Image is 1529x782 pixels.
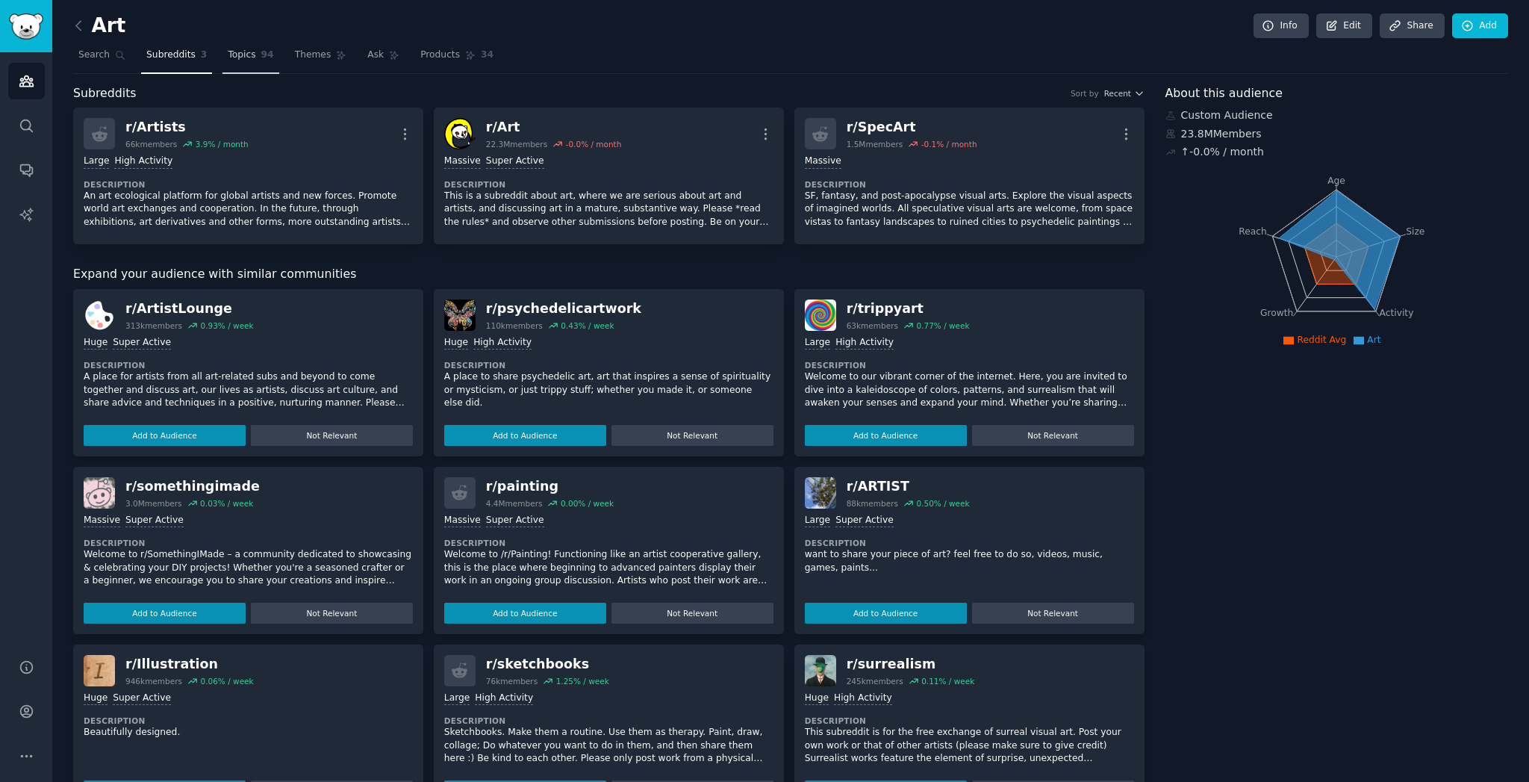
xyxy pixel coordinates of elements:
[805,336,830,350] div: Large
[561,498,614,509] div: 0.00 % / week
[84,514,120,528] div: Massive
[362,43,405,74] a: Ask
[84,655,115,686] img: Illustration
[444,425,606,446] button: Add to Audience
[228,49,255,62] span: Topics
[1104,88,1145,99] button: Recent
[444,548,773,588] p: Welcome to /r/Painting! Functioning like an artist cooperative gallery, this is the place where b...
[84,155,109,169] div: Large
[444,360,773,370] dt: Description
[847,477,970,496] div: r/ ARTIST
[125,514,184,528] div: Super Active
[805,548,1134,574] p: want to share your piece of art? feel free to do so, videos, music, games, paints...
[1367,335,1380,345] span: Art
[200,498,253,509] div: 0.03 % / week
[444,603,606,624] button: Add to Audience
[125,320,182,331] div: 313k members
[84,692,108,706] div: Huge
[921,139,977,149] div: -0.1 % / month
[566,139,622,149] div: -0.0 % / month
[486,139,547,149] div: 22.3M members
[486,320,543,331] div: 110k members
[805,300,836,331] img: trippyart
[222,43,278,74] a: Topics94
[1260,308,1293,318] tspan: Growth
[251,425,413,446] button: Not Relevant
[290,43,352,74] a: Themes
[486,477,614,496] div: r/ painting
[805,514,830,528] div: Large
[146,49,196,62] span: Subreddits
[1327,176,1345,186] tspan: Age
[444,514,481,528] div: Massive
[444,370,773,410] p: A place to share psychedelic art, art that inspires a sense of spirituality or mysticism, or just...
[486,498,543,509] div: 4.4M members
[847,676,903,686] div: 245k members
[847,118,977,137] div: r/ SpecArt
[805,716,1134,726] dt: Description
[113,692,171,706] div: Super Active
[1165,84,1283,103] span: About this audience
[444,336,468,350] div: Huge
[486,155,544,169] div: Super Active
[84,716,413,726] dt: Description
[475,692,533,706] div: High Activity
[84,360,413,370] dt: Description
[805,538,1134,548] dt: Description
[805,179,1134,190] dt: Description
[73,14,125,38] h2: Art
[84,300,115,331] img: ArtistLounge
[972,425,1134,446] button: Not Relevant
[805,655,836,686] img: surrealism
[805,603,967,624] button: Add to Audience
[125,300,254,318] div: r/ ArtistLounge
[1104,88,1131,99] span: Recent
[261,49,274,62] span: 94
[84,603,246,624] button: Add to Audience
[84,370,413,410] p: A place for artists from all art-related subs and beyond to come together and discuss art, our li...
[251,603,413,624] button: Not Relevant
[1165,108,1509,123] div: Custom Audience
[1181,144,1264,160] div: ↑ -0.0 % / month
[1379,308,1413,318] tspan: Activity
[473,336,532,350] div: High Activity
[805,726,1134,766] p: This subreddit is for the free exchange of surreal visual art. Post your own work or that of othe...
[125,655,254,674] div: r/ Illustration
[921,676,974,686] div: 0.11 % / week
[125,139,177,149] div: 66k members
[201,49,208,62] span: 3
[73,43,131,74] a: Search
[125,676,182,686] div: 946k members
[805,190,1134,229] p: SF, fantasy, and post-apocalypse visual arts. Explore the visual aspects of imagined worlds. All ...
[486,655,609,674] div: r/ sketchbooks
[486,514,544,528] div: Super Active
[125,118,249,137] div: r/ Artists
[847,498,898,509] div: 88k members
[73,108,423,244] a: r/Artists66kmembers3.9% / monthLargeHigh ActivityDescriptionAn art ecological platform for global...
[847,320,898,331] div: 63k members
[486,300,641,318] div: r/ psychedelicartwork
[84,425,246,446] button: Add to Audience
[125,477,260,496] div: r/ somethingimade
[84,548,413,588] p: Welcome to r/SomethingIMade – a community dedicated to showcasing & celebrating your DIY projects...
[1452,13,1508,39] a: Add
[486,118,622,137] div: r/ Art
[84,726,413,739] p: Beautifully designed.
[9,13,43,40] img: GummySearch logo
[367,49,384,62] span: Ask
[295,49,331,62] span: Themes
[611,425,773,446] button: Not Relevant
[1165,126,1509,142] div: 23.8M Members
[805,477,836,509] img: ARTIST
[84,179,413,190] dt: Description
[1406,226,1424,236] tspan: Size
[835,514,894,528] div: Super Active
[444,692,470,706] div: Large
[444,179,773,190] dt: Description
[420,49,460,62] span: Products
[916,498,969,509] div: 0.50 % / week
[78,49,110,62] span: Search
[84,336,108,350] div: Huge
[1239,226,1267,236] tspan: Reach
[486,676,538,686] div: 76k members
